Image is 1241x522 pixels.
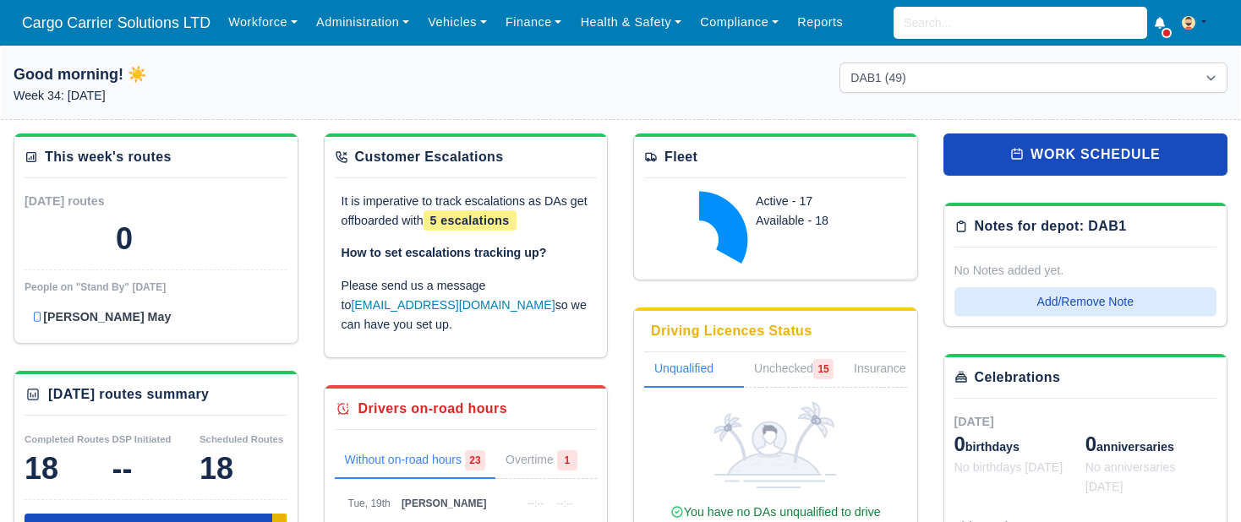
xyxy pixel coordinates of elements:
input: Search... [894,7,1147,39]
div: This week's routes [45,147,172,167]
div: birthdays [954,431,1085,458]
a: Unqualified [644,352,744,388]
span: [DATE] [954,415,994,428]
div: Fleet [664,147,697,167]
span: Tue, 19th [348,498,391,509]
p: How to set escalations tracking up? [342,243,591,263]
div: 18 [200,452,287,486]
span: No birthdays [DATE] [954,460,1063,474]
span: 15 [813,359,834,379]
div: Celebrations [975,367,1061,388]
h1: Good morning! ☀️ [14,63,402,86]
a: Cargo Carrier Solutions LTD [14,7,219,40]
div: [DATE] routes summary [48,384,209,405]
p: It is imperative to track escalations as DAs get offboarded with [342,192,591,231]
div: Available - 18 [756,211,887,231]
div: No Notes added yet. [954,261,1217,280]
div: -- [112,452,200,486]
span: 5 escalations [424,210,517,231]
small: Completed Routes [25,434,110,444]
a: Administration [307,6,418,39]
a: Overtime [495,443,588,479]
a: Vehicles [418,6,496,39]
a: Insurance [844,352,936,388]
span: 0 [954,432,965,455]
span: [PERSON_NAME] [402,498,487,509]
p: Week 34: [DATE] [14,86,402,106]
div: [DATE] routes [25,192,156,211]
span: 0 [1085,432,1096,455]
a: Finance [496,6,571,39]
a: work schedule [943,133,1228,176]
a: Health & Safety [571,6,692,39]
a: Unchecked [744,352,844,388]
div: Drivers on-road hours [358,399,507,419]
a: [EMAIL_ADDRESS][DOMAIN_NAME] [351,298,555,312]
button: Add/Remove Note [954,287,1217,316]
div: Customer Escalations [355,147,504,167]
a: Workforce [219,6,307,39]
span: 1 [557,450,577,470]
div: 18 [25,452,112,486]
div: anniversaries [1085,431,1216,458]
div: Active - 17 [756,192,887,211]
a: Reports [788,6,852,39]
span: 23 [465,450,485,470]
div: Notes for depot: DAB1 [975,216,1127,237]
small: DSP Initiated [112,434,172,444]
a: Without on-road hours [335,443,496,479]
a: Compliance [691,6,788,39]
div: 0 [116,222,133,256]
div: People on "Stand By" [DATE] [25,280,287,294]
a: [PERSON_NAME] May [31,307,281,327]
span: --:-- [557,498,573,509]
span: --:-- [528,498,544,509]
div: Driving Licences Status [651,321,812,341]
p: Please send us a message to so we can have you set up. [342,276,591,334]
small: Scheduled Routes [200,434,283,444]
span: Cargo Carrier Solutions LTD [14,6,219,40]
span: No anniversaries [DATE] [1085,460,1176,493]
